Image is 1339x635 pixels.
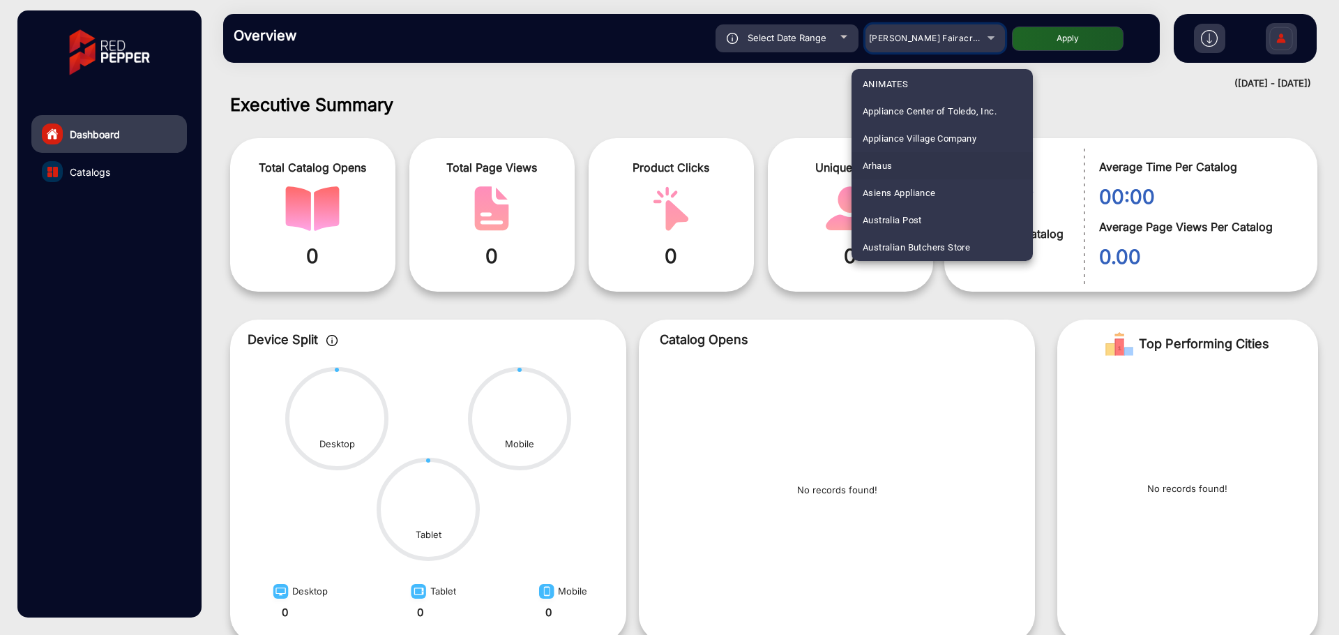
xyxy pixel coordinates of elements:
span: Australian Butchers Store [863,234,970,261]
span: Appliance Village Company [863,125,976,152]
span: ANIMATES [863,70,908,98]
span: Appliance Center of Toledo, Inc. [863,98,997,125]
span: Asiens Appliance [863,179,936,207]
span: Arhaus [863,152,892,179]
span: Australia Post [863,207,922,234]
